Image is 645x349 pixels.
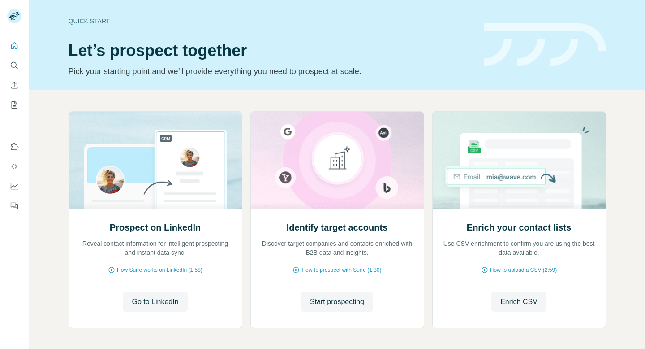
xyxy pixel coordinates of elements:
button: Quick start [7,38,21,54]
img: Enrich your contact lists [432,112,606,209]
span: How to prospect with Surfe (1:30) [301,266,381,274]
p: Pick your starting point and we’ll provide everything you need to prospect at scale. [69,65,473,78]
button: Use Surfe on LinkedIn [7,139,21,155]
button: Feedback [7,198,21,214]
button: Dashboard [7,178,21,194]
h2: Identify target accounts [287,221,388,234]
p: Reveal contact information for intelligent prospecting and instant data sync. [78,239,233,257]
button: Use Surfe API [7,158,21,174]
h2: Enrich your contact lists [467,221,571,234]
span: Enrich CSV [500,297,537,307]
button: Search [7,57,21,74]
img: Identify target accounts [250,112,424,209]
span: Go to LinkedIn [132,297,178,307]
span: How to upload a CSV (2:59) [490,266,557,274]
div: Quick start [69,17,473,26]
button: Start prospecting [301,292,373,312]
img: banner [484,23,606,67]
button: My lists [7,97,21,113]
button: Enrich CSV [491,292,546,312]
h2: Prospect on LinkedIn [110,221,201,234]
span: Start prospecting [310,297,364,307]
button: Go to LinkedIn [123,292,187,312]
h1: Let’s prospect together [69,42,473,60]
span: How Surfe works on LinkedIn (1:58) [117,266,202,274]
img: Prospect on LinkedIn [69,112,242,209]
p: Use CSV enrichment to confirm you are using the best data available. [442,239,597,257]
button: Enrich CSV [7,77,21,93]
p: Discover target companies and contacts enriched with B2B data and insights. [260,239,415,257]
